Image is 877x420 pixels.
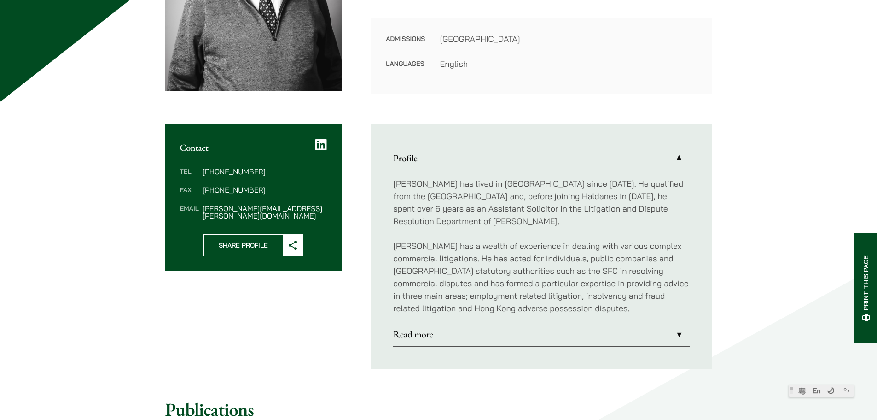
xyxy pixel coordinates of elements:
a: Profile [393,146,690,170]
a: LinkedIn [315,138,327,151]
button: Share Profile [203,234,303,256]
dd: [PHONE_NUMBER] [203,186,327,194]
a: Read more [393,322,690,346]
h2: Contact [180,142,327,153]
p: [PERSON_NAME] has a wealth of experience in dealing with various complex commercial litigations. ... [393,240,690,314]
dd: [PERSON_NAME][EMAIL_ADDRESS][PERSON_NAME][DOMAIN_NAME] [203,205,327,219]
dd: [GEOGRAPHIC_DATA] [440,33,697,45]
div: Profile [393,170,690,322]
dt: Admissions [386,33,425,58]
dd: [PHONE_NUMBER] [203,168,327,175]
dt: Fax [180,186,199,205]
dt: Languages [386,58,425,70]
dt: Email [180,205,199,219]
p: [PERSON_NAME] has lived in [GEOGRAPHIC_DATA] since [DATE]. He qualified from the [GEOGRAPHIC_DATA... [393,177,690,227]
dt: Tel [180,168,199,186]
dd: English [440,58,697,70]
span: Share Profile [204,235,283,256]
